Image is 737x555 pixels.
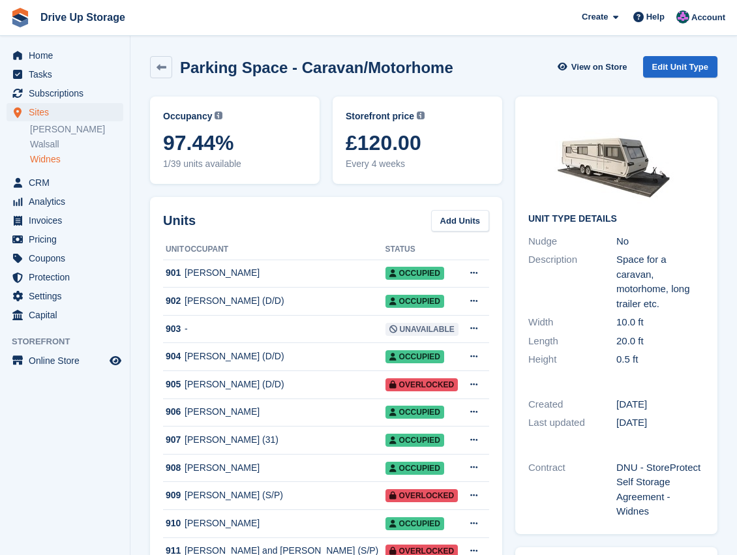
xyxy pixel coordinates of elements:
[385,239,461,260] th: Status
[7,287,123,305] a: menu
[616,415,704,430] div: [DATE]
[215,112,222,119] img: icon-info-grey-7440780725fd019a000dd9b08b2336e03edf1995a4989e88bcd33f0948082b44.svg
[528,252,616,311] div: Description
[616,334,704,349] div: 20.0 ft
[10,8,30,27] img: stora-icon-8386f47178a22dfd0bd8f6a31ec36ba5ce8667c1dd55bd0f319d3a0aa187defe.svg
[163,405,185,419] div: 906
[528,234,616,249] div: Nudge
[616,460,704,519] div: DNU - StoreProtect Self Storage Agreement - Widnes
[29,211,107,230] span: Invoices
[417,112,425,119] img: icon-info-grey-7440780725fd019a000dd9b08b2336e03edf1995a4989e88bcd33f0948082b44.svg
[385,323,459,336] span: Unavailable
[185,488,385,502] div: [PERSON_NAME] (S/P)
[385,350,444,363] span: Occupied
[346,157,489,171] span: Every 4 weeks
[528,460,616,519] div: Contract
[385,267,444,280] span: Occupied
[582,10,608,23] span: Create
[29,268,107,286] span: Protection
[616,252,704,311] div: Space for a caravan, motorhome, long trailer etc.
[691,11,725,24] span: Account
[385,406,444,419] span: Occupied
[163,488,185,502] div: 909
[30,153,123,166] a: Widnes
[385,489,459,502] span: Overlocked
[108,353,123,368] a: Preview store
[12,335,130,348] span: Storefront
[163,294,185,308] div: 902
[185,350,385,363] div: [PERSON_NAME] (D/D)
[616,315,704,330] div: 10.0 ft
[163,110,212,123] span: Occupancy
[7,65,123,83] a: menu
[7,103,123,121] a: menu
[185,315,385,343] td: -
[528,214,704,224] h2: Unit Type details
[7,306,123,324] a: menu
[185,517,385,530] div: [PERSON_NAME]
[30,123,123,136] a: [PERSON_NAME]
[616,397,704,412] div: [DATE]
[385,517,444,530] span: Occupied
[185,405,385,419] div: [PERSON_NAME]
[185,461,385,475] div: [PERSON_NAME]
[29,306,107,324] span: Capital
[676,10,689,23] img: Andy
[185,266,385,280] div: [PERSON_NAME]
[29,287,107,305] span: Settings
[7,268,123,286] a: menu
[29,173,107,192] span: CRM
[29,46,107,65] span: Home
[29,192,107,211] span: Analytics
[7,192,123,211] a: menu
[528,334,616,349] div: Length
[29,103,107,121] span: Sites
[646,10,665,23] span: Help
[29,230,107,248] span: Pricing
[29,352,107,370] span: Online Store
[185,239,385,260] th: Occupant
[163,433,185,447] div: 907
[29,84,107,102] span: Subscriptions
[163,517,185,530] div: 910
[29,65,107,83] span: Tasks
[385,378,459,391] span: Overlocked
[7,84,123,102] a: menu
[163,461,185,475] div: 908
[385,295,444,308] span: Occupied
[185,378,385,391] div: [PERSON_NAME] (D/D)
[163,266,185,280] div: 901
[163,378,185,391] div: 905
[185,433,385,447] div: [PERSON_NAME] (31)
[528,352,616,367] div: Height
[163,239,185,260] th: Unit
[616,234,704,249] div: No
[616,352,704,367] div: 0.5 ft
[163,211,196,230] h2: Units
[528,397,616,412] div: Created
[533,110,700,203] img: widpark.jpg
[528,315,616,330] div: Width
[180,59,453,76] h2: Parking Space - Caravan/Motorhome
[7,230,123,248] a: menu
[431,210,489,232] a: Add Units
[385,462,444,475] span: Occupied
[346,110,414,123] span: Storefront price
[163,131,307,155] span: 97.44%
[185,294,385,308] div: [PERSON_NAME] (D/D)
[528,415,616,430] div: Last updated
[29,249,107,267] span: Coupons
[7,249,123,267] a: menu
[643,56,717,78] a: Edit Unit Type
[346,131,489,155] span: £120.00
[385,434,444,447] span: Occupied
[163,322,185,336] div: 903
[163,157,307,171] span: 1/39 units available
[163,350,185,363] div: 904
[30,138,123,151] a: Walsall
[7,173,123,192] a: menu
[7,211,123,230] a: menu
[571,61,627,74] span: View on Store
[7,352,123,370] a: menu
[35,7,130,28] a: Drive Up Storage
